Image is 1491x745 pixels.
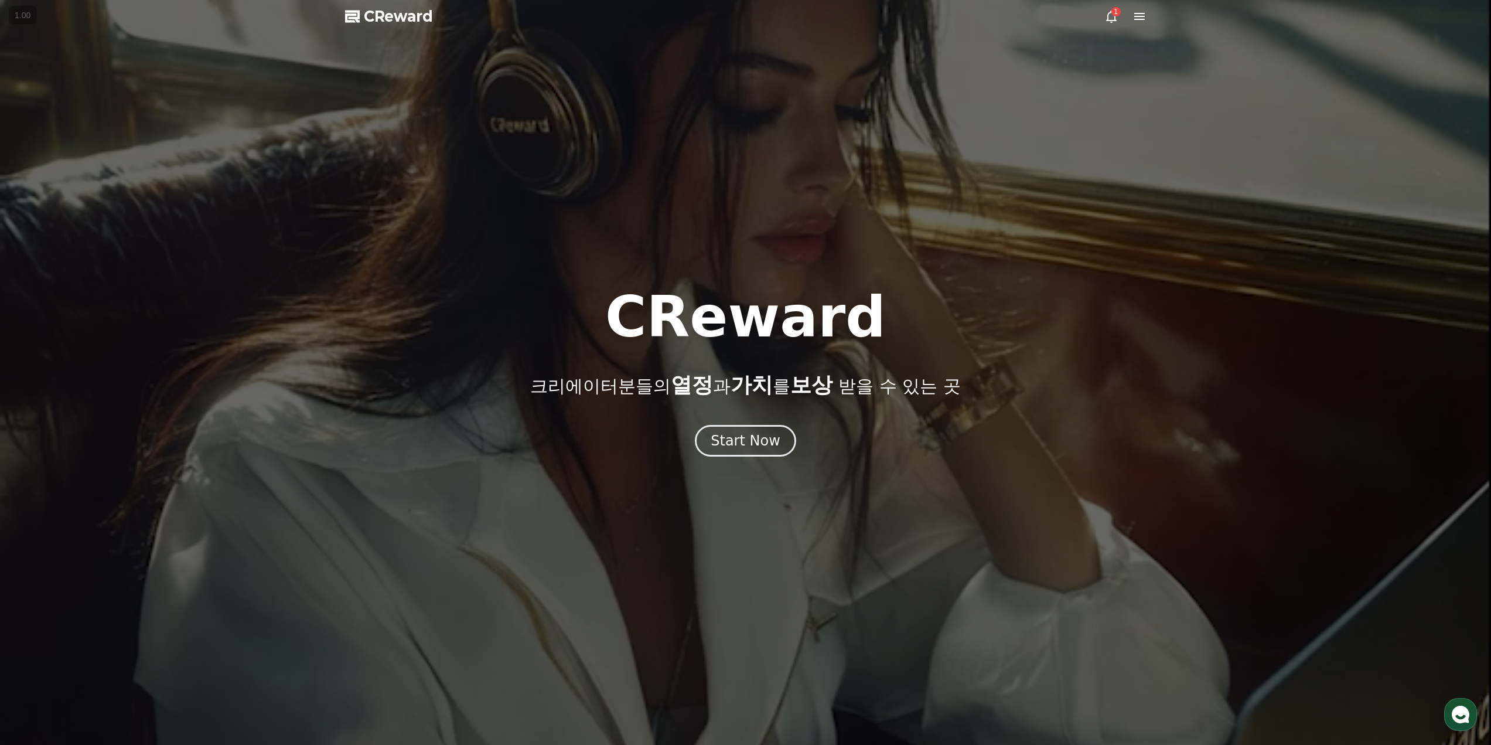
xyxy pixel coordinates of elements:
button: Start Now [695,425,796,457]
div: Start Now [711,431,780,450]
a: CReward [345,7,433,26]
span: 가치 [731,373,773,397]
div: 1 [1111,7,1121,16]
span: CReward [364,7,433,26]
a: 1 [1104,9,1118,23]
p: 크리에이터분들의 과 를 받을 수 있는 곳 [530,373,960,397]
h1: CReward [605,289,886,345]
span: 보상 [790,373,832,397]
span: 열정 [671,373,713,397]
a: Start Now [695,437,796,448]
